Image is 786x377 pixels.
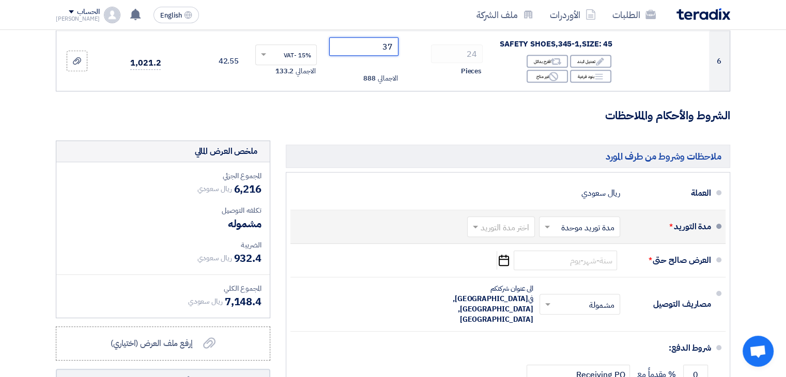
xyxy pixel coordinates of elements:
ng-select: VAT [255,44,317,65]
span: إرفع ملف العرض (اختياري) [111,337,193,350]
div: الضريبة [65,240,261,250]
button: English [153,7,199,23]
div: تعديل البند [570,55,611,68]
span: مشموله [228,216,261,231]
span: SAFETY SHOES,345-1,SIZE: 45 [500,38,612,50]
div: المجموع الجزئي [65,170,261,181]
img: Teradix logo [676,8,730,20]
span: الاجمالي [296,66,315,76]
input: أدخل سعر الوحدة [329,37,399,56]
td: 42.55 [169,31,247,91]
div: المجموع الكلي [65,283,261,294]
div: مدة التوريد [628,214,711,239]
a: الأوردرات [542,3,604,27]
div: ملخص العرض المالي [194,145,257,158]
span: ريال سعودي [197,183,232,194]
td: 6 [709,31,730,91]
div: العرض صالح حتى [628,248,711,273]
div: الى عنوان شركتكم في [420,284,533,325]
div: [PERSON_NAME] [56,16,100,22]
span: 133.2 [275,66,294,76]
span: ريال سعودي [197,253,232,263]
span: 1,021.2 [130,57,161,70]
span: 932.4 [234,250,261,266]
div: اقترح بدائل [527,55,568,68]
a: Open chat [743,336,774,367]
div: العملة [628,181,711,206]
div: ريال سعودي [581,183,620,203]
input: سنة-شهر-يوم [514,250,617,270]
span: ريال سعودي [188,296,223,307]
h3: الشروط والأحكام والملاحظات [56,108,730,124]
img: profile_test.png [104,7,120,23]
span: [GEOGRAPHIC_DATA], [GEOGRAPHIC_DATA], [GEOGRAPHIC_DATA] [453,293,533,325]
div: بنود فرعية [570,70,611,83]
h5: ملاحظات وشروط من طرف المورد [286,145,730,168]
div: غير متاح [527,70,568,83]
span: 888 [363,73,376,84]
span: 7,148.4 [225,294,261,309]
a: الطلبات [604,3,664,27]
span: English [160,12,182,19]
div: مصاريف التوصيل [628,292,711,317]
div: شروط الدفع: [307,336,711,360]
input: RFQ_STEP1.ITEMS.2.AMOUNT_TITLE [431,44,483,63]
span: Pieces [461,66,482,76]
div: الحساب [77,8,99,17]
span: 6,216 [234,181,261,197]
div: تكلفه التوصيل [65,205,261,216]
a: ملف الشركة [468,3,542,27]
span: الاجمالي [378,73,397,84]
